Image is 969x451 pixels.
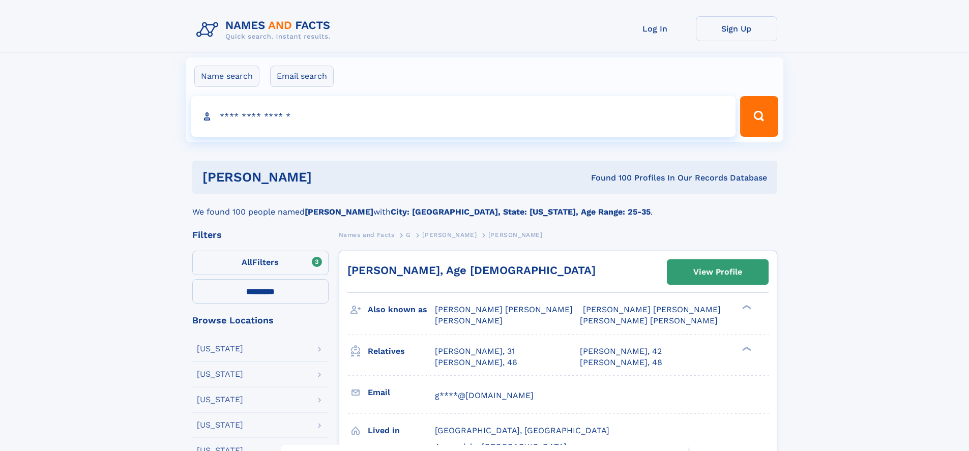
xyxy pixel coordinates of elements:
label: Name search [194,66,259,87]
a: [PERSON_NAME], 42 [580,346,662,357]
div: We found 100 people named with . [192,194,777,218]
a: [PERSON_NAME], 31 [435,346,515,357]
div: [US_STATE] [197,345,243,353]
span: [PERSON_NAME] [PERSON_NAME] [435,305,573,314]
div: [US_STATE] [197,396,243,404]
a: [PERSON_NAME], 48 [580,357,662,368]
span: All [242,257,252,267]
h3: Lived in [368,422,435,439]
div: ❯ [740,304,752,311]
a: [PERSON_NAME] [422,228,477,241]
a: Names and Facts [339,228,395,241]
h3: Email [368,384,435,401]
a: G [406,228,411,241]
label: Email search [270,66,334,87]
a: View Profile [667,260,768,284]
a: [PERSON_NAME], 46 [435,357,517,368]
span: [PERSON_NAME] [488,231,543,238]
h1: [PERSON_NAME] [202,171,452,184]
b: City: [GEOGRAPHIC_DATA], State: [US_STATE], Age Range: 25-35 [391,207,651,217]
span: [PERSON_NAME] [PERSON_NAME] [583,305,721,314]
span: G [406,231,411,238]
button: Search Button [740,96,778,137]
img: Logo Names and Facts [192,16,339,44]
div: ❯ [740,345,752,352]
span: [PERSON_NAME] [PERSON_NAME] [580,316,718,325]
div: Browse Locations [192,316,329,325]
span: [PERSON_NAME] [422,231,477,238]
h3: Also known as [368,301,435,318]
div: View Profile [693,260,742,284]
a: Sign Up [696,16,777,41]
a: [PERSON_NAME], Age [DEMOGRAPHIC_DATA] [347,264,596,277]
div: [US_STATE] [197,421,243,429]
span: [PERSON_NAME] [435,316,503,325]
a: Log In [614,16,696,41]
div: [US_STATE] [197,370,243,378]
h3: Relatives [368,343,435,360]
span: [GEOGRAPHIC_DATA], [GEOGRAPHIC_DATA] [435,426,609,435]
label: Filters [192,251,329,275]
input: search input [191,96,736,137]
div: Filters [192,230,329,239]
div: Found 100 Profiles In Our Records Database [451,172,767,184]
b: [PERSON_NAME] [305,207,373,217]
